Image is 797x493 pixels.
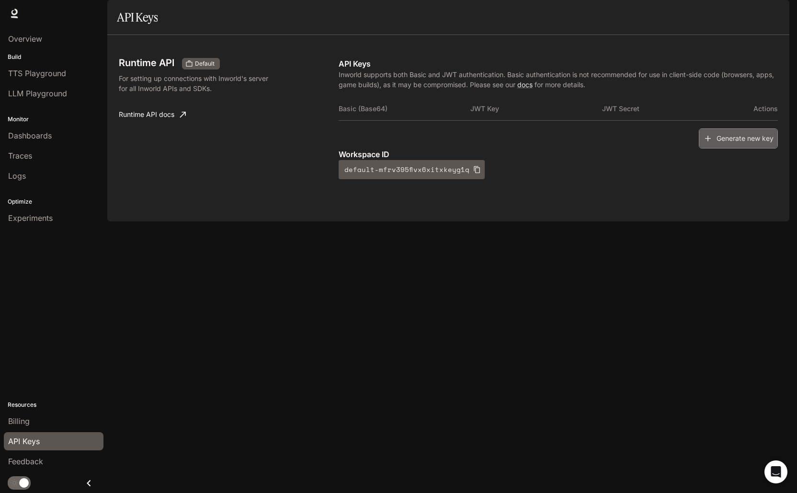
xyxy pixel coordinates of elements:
[470,97,602,120] th: JWT Key
[339,97,470,120] th: Basic (Base64)
[115,105,190,124] a: Runtime API docs
[182,58,220,69] div: These keys will apply to your current workspace only
[339,149,778,160] p: Workspace ID
[339,160,485,179] button: default-mfrv395flvx6xitxkeyg1q
[339,69,778,90] p: Inworld supports both Basic and JWT authentication. Basic authentication is not recommended for u...
[339,58,778,69] p: API Keys
[117,8,158,27] h1: API Keys
[517,80,533,89] a: docs
[602,97,734,120] th: JWT Secret
[764,460,787,483] div: Open Intercom Messenger
[699,128,778,149] button: Generate new key
[191,59,218,68] span: Default
[119,73,278,93] p: For setting up connections with Inworld's server for all Inworld APIs and SDKs.
[119,58,174,68] h3: Runtime API
[734,97,778,120] th: Actions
